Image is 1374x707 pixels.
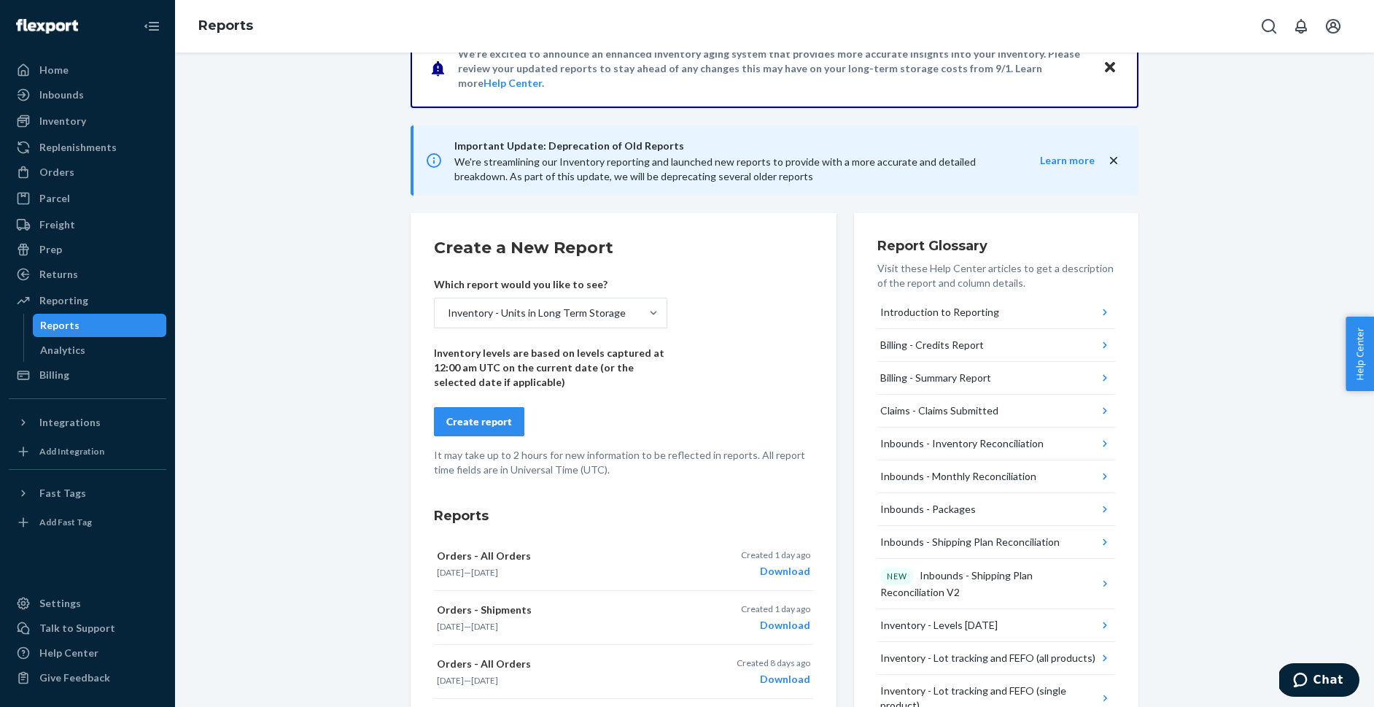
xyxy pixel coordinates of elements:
a: Prep [9,238,166,261]
div: Inbounds - Shipping Plan Reconciliation V2 [880,568,1098,600]
a: Reporting [9,289,166,312]
a: Help Center [9,641,166,665]
p: Created 8 days ago [737,657,810,669]
button: Billing - Summary Report [877,362,1115,395]
div: Introduction to Reporting [880,305,999,320]
a: Parcel [9,187,166,210]
button: NEWInbounds - Shipping Plan Reconciliation V2 [877,559,1115,609]
button: Orders - All Orders[DATE]—[DATE]Created 1 day agoDownload [434,537,813,591]
div: Download [741,618,810,633]
button: close [1106,153,1121,169]
a: Inventory [9,109,166,133]
a: Billing [9,363,166,387]
button: Integrations [9,411,166,434]
a: Inbounds [9,83,166,107]
div: Download [741,564,810,579]
a: Replenishments [9,136,166,159]
p: Inventory levels are based on levels captured at 12:00 am UTC on the current date (or the selecte... [434,346,667,390]
div: Home [39,63,69,77]
div: Prep [39,242,62,257]
div: Analytics [40,343,85,358]
div: Settings [39,596,81,611]
time: [DATE] [437,567,464,578]
span: We're streamlining our Inventory reporting and launched new reports to provide with a more accura... [454,155,976,182]
span: Important Update: Deprecation of Old Reports [454,137,1011,155]
button: Close [1101,58,1119,79]
button: Close Navigation [137,12,166,41]
div: Inventory - Levels [DATE] [880,618,998,633]
img: Flexport logo [16,19,78,34]
a: Add Integration [9,440,166,463]
button: Help Center [1346,317,1374,391]
a: Reports [198,18,253,34]
button: Open account menu [1319,12,1348,41]
div: Add Integration [39,445,104,457]
div: Parcel [39,191,70,206]
time: [DATE] [437,621,464,632]
iframe: Opens a widget where you can chat to one of our agents [1279,663,1359,700]
button: Inbounds - Shipping Plan Reconciliation [877,526,1115,559]
p: Orders - All Orders [437,549,683,563]
p: NEW [887,571,907,582]
h2: Create a New Report [434,236,813,260]
div: Inventory - Units in Long Term Storage [448,306,626,320]
time: [DATE] [471,621,498,632]
p: Orders - All Orders [437,657,683,671]
time: [DATE] [437,675,464,686]
ol: breadcrumbs [187,5,265,47]
div: Reports [40,318,79,333]
p: Created 1 day ago [741,603,810,615]
p: — [437,566,683,579]
button: Inventory - Levels [DATE] [877,609,1115,642]
button: Inbounds - Inventory Reconciliation [877,428,1115,460]
a: Analytics [33,339,167,362]
a: Help Center [484,77,542,89]
div: Integrations [39,415,101,430]
div: Reporting [39,293,88,308]
div: Inbounds - Packages [880,502,976,517]
p: — [437,674,683,687]
button: Inventory - Lot tracking and FEFO (all products) [877,642,1115,675]
p: Which report would you like to see? [434,277,667,292]
a: Home [9,58,166,82]
button: Learn more [1011,153,1095,168]
button: Orders - Shipments[DATE]—[DATE]Created 1 day agoDownload [434,591,813,645]
a: Freight [9,213,166,236]
div: Talk to Support [39,621,115,635]
button: Billing - Credits Report [877,329,1115,362]
div: Inventory - Lot tracking and FEFO (all products) [880,651,1095,665]
a: Reports [33,314,167,337]
button: Open Search Box [1254,12,1284,41]
p: — [437,620,683,633]
div: Inbounds [39,88,84,102]
div: Billing - Credits Report [880,338,984,352]
div: Inbounds - Monthly Reconciliation [880,469,1036,484]
button: Give Feedback [9,666,166,689]
a: Settings [9,592,166,615]
button: Orders - All Orders[DATE]—[DATE]Created 8 days agoDownload [434,645,813,699]
div: Add Fast Tag [39,516,92,528]
div: Inventory [39,114,86,128]
p: It may take up to 2 hours for new information to be reflected in reports. All report time fields ... [434,448,813,477]
p: Created 1 day ago [741,549,810,561]
button: Open notifications [1286,12,1316,41]
button: Create report [434,407,524,436]
p: We're excited to announce an enhanced inventory aging system that provides more accurate insights... [458,47,1089,90]
button: Introduction to Reporting [877,296,1115,329]
div: Create report [446,414,512,429]
div: Billing - Summary Report [880,371,991,385]
div: Inbounds - Inventory Reconciliation [880,436,1044,451]
div: Freight [39,217,75,232]
a: Orders [9,161,166,184]
div: Inbounds - Shipping Plan Reconciliation [880,535,1060,549]
button: Claims - Claims Submitted [877,395,1115,428]
a: Returns [9,263,166,286]
div: Returns [39,267,78,282]
button: Inbounds - Monthly Reconciliation [877,460,1115,493]
div: Download [737,672,810,687]
button: Talk to Support [9,617,166,640]
div: Fast Tags [39,486,86,501]
div: Orders [39,165,74,179]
